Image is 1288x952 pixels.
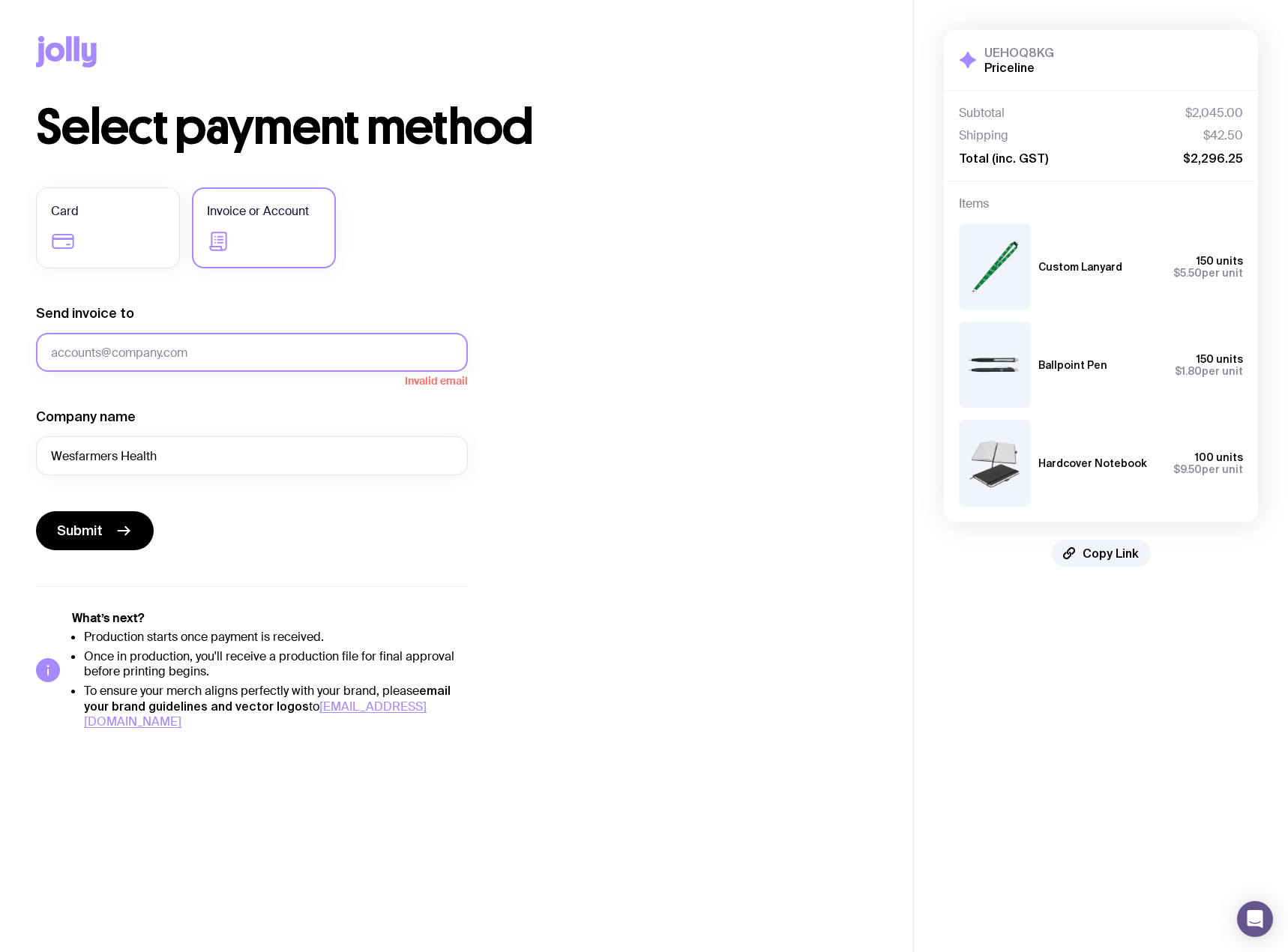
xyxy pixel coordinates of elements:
span: per unit [1175,365,1243,377]
button: Copy Link [1051,540,1151,567]
span: per unit [1173,267,1243,279]
a: [EMAIL_ADDRESS][DOMAIN_NAME] [84,699,427,729]
span: 150 units [1197,353,1243,365]
h2: Priceline [984,60,1054,75]
span: Card [51,202,79,220]
span: $2,045.00 [1185,106,1243,121]
span: $1.80 [1175,365,1202,377]
label: Company name [36,408,136,426]
span: Submit [57,522,103,540]
li: Production starts once payment is received. [84,630,468,645]
li: To ensure your merch aligns perfectly with your brand, please to [84,683,468,729]
label: Send invoice to [36,304,134,322]
span: Invoice or Account [207,202,309,220]
input: Your company name [36,436,468,475]
h4: Items [959,196,1243,211]
span: Subtotal [959,106,1005,121]
span: 150 units [1197,255,1243,267]
h3: Hardcover Notebook [1038,457,1147,469]
span: $9.50 [1173,463,1202,475]
h1: Select payment method [36,103,877,151]
button: Submit [36,511,154,550]
span: $2,296.25 [1183,151,1243,166]
span: Copy Link [1083,546,1139,561]
span: Shipping [959,128,1008,143]
span: per unit [1173,463,1243,475]
span: $5.50 [1173,267,1202,279]
input: accounts@company.com [36,333,468,372]
h3: UEHOQ8KG [984,45,1054,60]
span: $42.50 [1203,128,1243,143]
h3: Custom Lanyard [1038,261,1122,273]
li: Once in production, you'll receive a production file for final approval before printing begins. [84,649,468,679]
span: 100 units [1195,451,1243,463]
h5: What’s next? [72,611,468,626]
div: Open Intercom Messenger [1237,901,1273,937]
span: Total (inc. GST) [959,151,1048,166]
span: Invalid email [36,372,468,387]
h3: Ballpoint Pen [1038,359,1107,371]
